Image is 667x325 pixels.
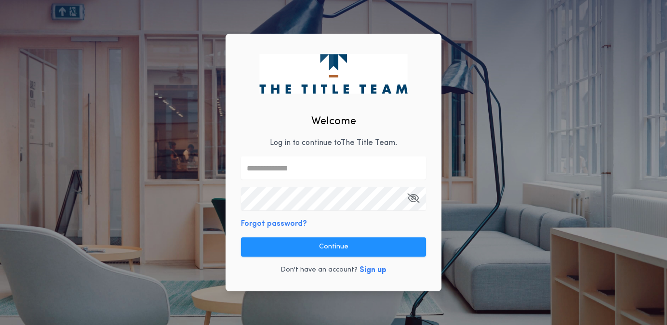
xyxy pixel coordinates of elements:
[241,237,426,257] button: Continue
[270,137,397,149] p: Log in to continue to The Title Team .
[259,54,407,93] img: logo
[241,218,307,230] button: Forgot password?
[280,265,358,275] p: Don't have an account?
[360,264,387,276] button: Sign up
[311,114,356,130] h2: Welcome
